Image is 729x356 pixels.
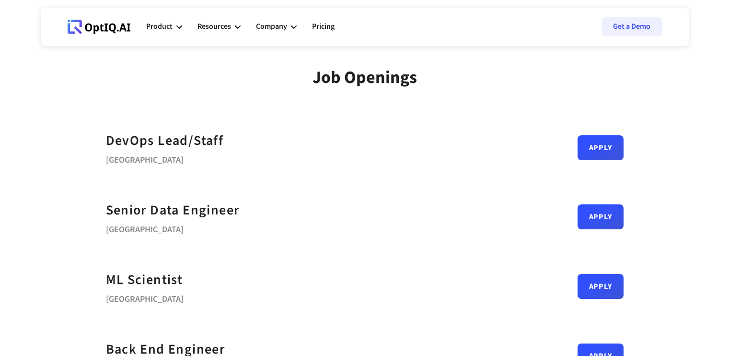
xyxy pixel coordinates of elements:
[578,135,624,160] a: Apply
[197,12,241,41] div: Resources
[602,17,662,36] a: Get a Demo
[106,200,240,221] a: Senior Data Engineer
[106,291,184,304] div: [GEOGRAPHIC_DATA]
[146,12,182,41] div: Product
[106,221,240,235] div: [GEOGRAPHIC_DATA]
[578,204,624,229] a: Apply
[106,152,224,165] div: [GEOGRAPHIC_DATA]
[197,20,231,33] div: Resources
[312,67,417,88] div: Job Openings
[106,130,224,152] a: DevOps Lead/Staff
[146,20,173,33] div: Product
[106,269,183,291] a: ML Scientist
[578,274,624,299] a: Apply
[68,12,131,41] a: Webflow Homepage
[312,12,335,41] a: Pricing
[256,12,297,41] div: Company
[256,20,287,33] div: Company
